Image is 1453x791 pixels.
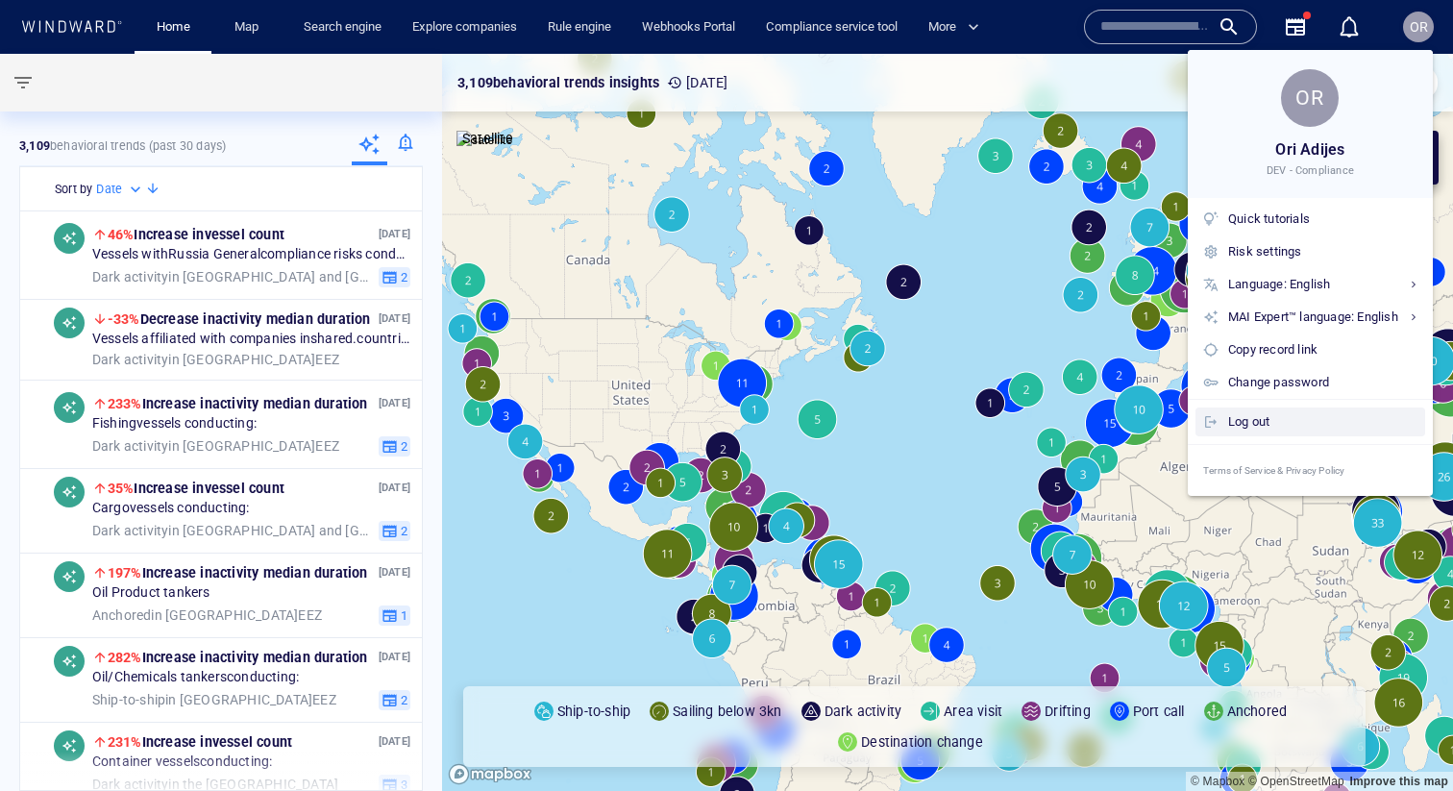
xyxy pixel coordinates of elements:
div: MAI Expert™ language: English [1228,307,1417,328]
span: Ori Adijes [1275,136,1344,163]
span: OR [1295,86,1324,110]
a: Terms of Service & Privacy Policy [1188,445,1433,496]
div: Change password [1228,372,1417,393]
iframe: Chat [1371,704,1439,777]
div: Copy record link [1228,339,1417,360]
div: Quick tutorials [1228,209,1417,230]
span: DEV - Compliance [1267,163,1354,179]
div: Log out [1228,411,1417,433]
div: Risk settings [1228,241,1417,262]
div: Language: English [1228,274,1417,295]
